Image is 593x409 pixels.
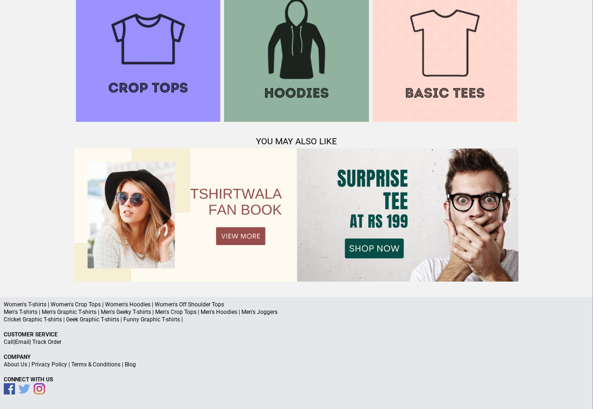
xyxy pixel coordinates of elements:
[256,136,337,147] span: YOU MAY ALSO LIKE
[4,361,589,368] p: | | |
[4,338,589,346] p: | |
[31,361,67,368] a: Privacy Policy
[4,361,27,368] a: About Us
[4,301,589,308] p: Women's T-shirts | Women's Crop Tops | Women's Hoodies | Women's Off Shoulder Tops
[125,361,136,368] a: Blog
[4,331,589,338] p: Customer Service
[32,339,61,345] a: Track Order
[4,316,589,323] p: Cricket Graphic T-shirts | Geek Graphic T-shirts | Funny Graphic T-shirts |
[4,339,14,345] a: Call
[4,353,589,361] p: Company
[15,339,30,345] a: Email
[4,308,589,316] p: Men's T-shirts | Men's Graphic T-shirts | Men's Geeky T-shirts | Men's Crop Tops | Men's Hoodies ...
[71,361,120,368] a: Terms & Conditions
[4,376,589,383] p: Connect With Us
